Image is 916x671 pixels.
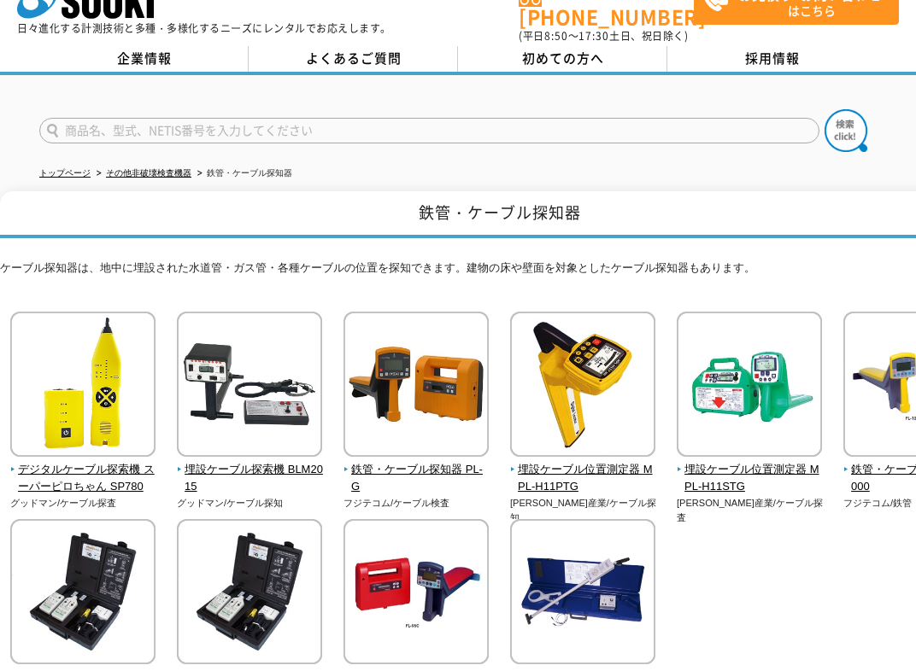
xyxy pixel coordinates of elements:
[510,519,655,668] img: 埋設ケーブル探索機 モデル501
[177,519,322,668] img: ケーブル探索機 2011サーキットシーカー※取扱終了
[825,109,867,152] img: btn_search.png
[10,496,156,511] p: グッドマン/ケーブル探査
[177,312,322,461] img: 埋設ケーブル探索機 BLM2015
[249,46,458,72] a: よくあるご質問
[522,49,604,67] span: 初めての方へ
[343,461,490,497] span: 鉄管・ケーブル探知器 PL-G
[194,165,292,183] li: 鉄管・ケーブル探知器
[39,168,91,178] a: トップページ
[17,23,391,33] p: 日々進化する計測技術と多種・多様化するニーズにレンタルでお応えします。
[10,445,156,496] a: デジタルケーブル探索機 スーパーピロちゃん SP780
[458,46,667,72] a: 初めての方へ
[177,496,323,511] p: グッドマン/ケーブル探知
[544,28,568,44] span: 8:50
[578,28,609,44] span: 17:30
[510,461,656,497] span: 埋設ケーブル位置測定器 MPL-H11PTG
[10,312,156,461] img: デジタルケーブル探索機 スーパーピロちゃん SP780
[177,461,323,497] span: 埋設ケーブル探索機 BLM2015
[519,28,688,44] span: (平日 ～ 土日、祝日除く)
[677,496,823,524] p: [PERSON_NAME]産業/ケーブル探査
[177,445,323,496] a: 埋設ケーブル探索機 BLM2015
[510,312,655,461] img: 埋設ケーブル位置測定器 MPL-H11PTG
[667,46,877,72] a: 採用情報
[677,445,823,496] a: 埋設ケーブル位置測定器 MPL-H11STG
[510,445,656,496] a: 埋設ケーブル位置測定器 MPL-H11PTG
[39,46,249,72] a: 企業情報
[677,312,822,461] img: 埋設ケーブル位置測定器 MPL-H11STG
[10,461,156,497] span: デジタルケーブル探索機 スーパーピロちゃん SP780
[39,118,819,143] input: 商品名、型式、NETIS番号を入力してください
[510,496,656,524] p: [PERSON_NAME]産業/ケーブル探知
[343,519,489,668] img: 鉄管・ケーブル探知器 PL-960 ※取扱い終了
[343,496,490,511] p: フジテコム/ケーブル検査
[343,312,489,461] img: 鉄管・ケーブル探知器 PL-G
[343,445,490,496] a: 鉄管・ケーブル探知器 PL-G
[10,519,156,668] img: ケーブル探索機パワートレーサー PTR600
[677,461,823,497] span: 埋設ケーブル位置測定器 MPL-H11STG
[106,168,191,178] a: その他非破壊検査機器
